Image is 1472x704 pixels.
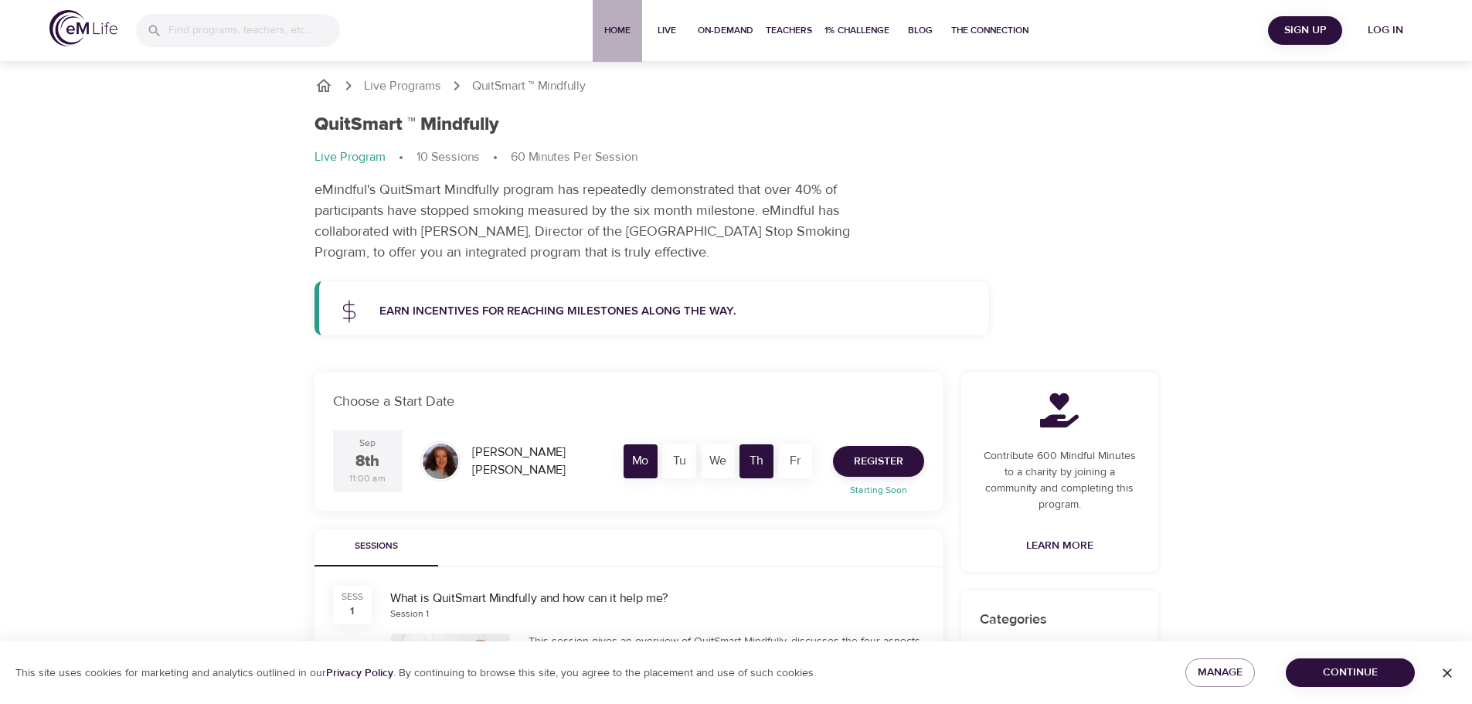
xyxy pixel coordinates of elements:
span: On-Demand [698,22,753,39]
p: 60 Minutes Per Session [511,148,637,166]
span: Sessions [324,539,429,555]
nav: breadcrumb [314,148,1158,167]
p: Live Program [314,148,386,166]
a: Privacy Policy [326,666,393,680]
span: Home [599,22,636,39]
span: Continue [1298,663,1402,682]
p: Contribute 600 Mindful Minutes to a charity by joining a community and completing this program. [980,448,1140,513]
div: Th [739,444,773,478]
div: Sep [359,437,376,450]
p: Categories [980,609,1140,630]
button: Log in [1348,16,1423,45]
div: Mo [624,444,658,478]
div: [PERSON_NAME] [PERSON_NAME] [466,437,609,485]
div: Fr [778,444,812,478]
button: Register [833,446,924,477]
p: eMindful's QuitSmart Mindfully program has repeatedly demonstrated that over 40% of participants ... [314,179,894,263]
div: This session gives an overview of QuitSmart Mindfully, discusses the four aspects of the quitting... [529,634,924,680]
span: Manage [1198,663,1243,682]
span: Learn More [1026,536,1093,556]
div: What is QuitSmart Mindfully and how can it help me? [390,590,924,607]
span: Teachers [766,22,812,39]
span: 1% Challenge [824,22,889,39]
span: Blog [902,22,939,39]
div: 1 [350,604,354,619]
span: Log in [1355,21,1416,40]
p: Earn incentives for reaching milestones along the way. [379,303,971,321]
div: SESS [342,590,363,604]
div: 8th [355,451,379,473]
nav: breadcrumb [314,77,1158,95]
p: Choose a Start Date [333,391,924,412]
div: Session 1 [390,607,429,621]
div: Tu [662,444,696,478]
p: Starting Soon [824,483,933,497]
button: Manage [1185,658,1255,687]
img: logo [49,10,117,46]
button: Sign Up [1268,16,1342,45]
p: QuitSmart ™ Mindfully [472,77,586,95]
input: Find programs, teachers, etc... [168,14,340,47]
button: Continue [1286,658,1415,687]
div: We [701,444,735,478]
a: Learn More [1020,532,1100,560]
div: 11:00 am [349,472,386,485]
span: Sign Up [1274,21,1336,40]
p: 10 Sessions [416,148,480,166]
span: Live [648,22,685,39]
a: Live Programs [364,77,441,95]
span: Register [854,452,903,471]
h1: QuitSmart ™ Mindfully [314,114,499,136]
span: The Connection [951,22,1028,39]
